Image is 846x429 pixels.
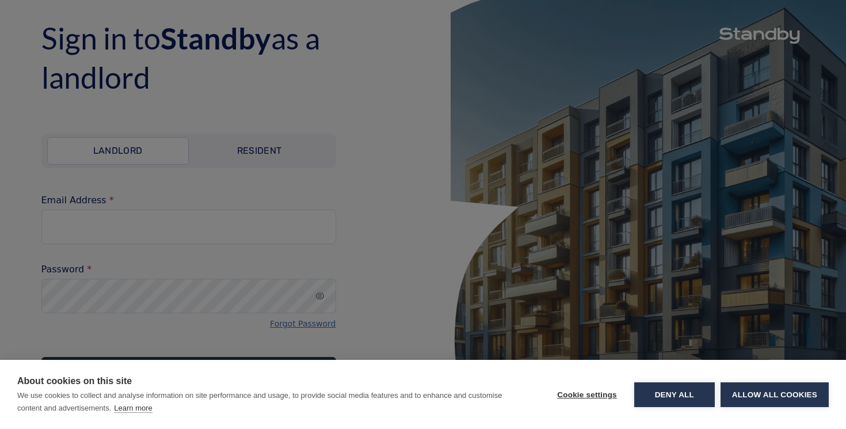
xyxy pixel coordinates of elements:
a: Learn more [114,404,152,413]
strong: About cookies on this site [17,376,132,386]
button: Deny all [634,382,715,407]
button: Cookie settings [546,382,628,407]
button: Allow all cookies [721,382,829,407]
p: We use cookies to collect and analyse information on site performance and usage, to provide socia... [17,391,502,412]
